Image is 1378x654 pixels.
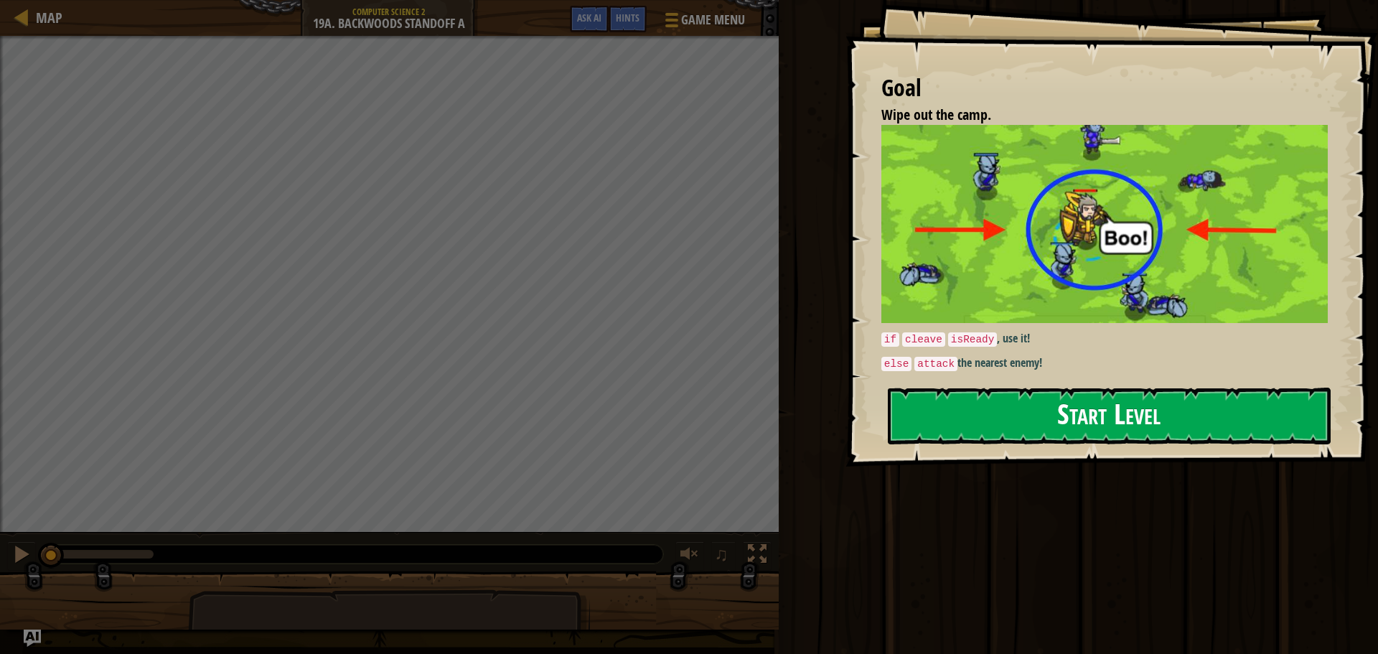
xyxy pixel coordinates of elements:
code: attack [914,357,957,371]
span: Game Menu [681,11,745,29]
button: Start Level [888,388,1331,444]
code: cleave [902,332,945,347]
button: Adjust volume [675,541,704,571]
button: Ctrl + P: Pause [7,541,36,571]
code: isReady [948,332,997,347]
code: if [881,332,899,347]
button: Game Menu [654,6,754,39]
button: Ask AI [24,630,41,647]
div: Goal [881,72,1328,105]
span: Wipe out the camp. [881,105,991,124]
code: else [881,357,912,371]
button: Ask AI [570,6,609,32]
button: Toggle fullscreen [743,541,772,571]
button: ♫ [711,541,736,571]
img: Backwoods standoff intro [881,125,1339,323]
a: Map [29,8,62,27]
li: Wipe out the camp. [863,105,1324,126]
span: Ask AI [577,11,601,24]
span: Hints [616,11,639,24]
p: , use it! [881,330,1339,347]
span: ♫ [714,543,728,565]
p: the nearest enemy! [881,355,1339,372]
span: Map [36,8,62,27]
